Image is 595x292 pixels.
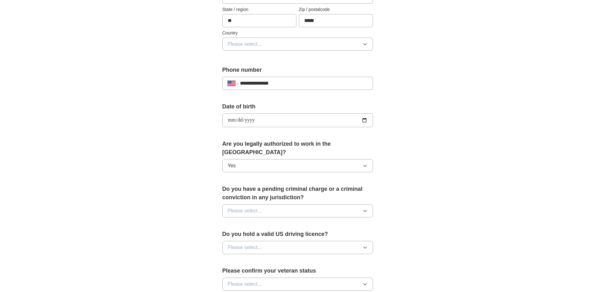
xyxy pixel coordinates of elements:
span: Please select... [228,40,262,48]
button: Please select... [222,204,373,217]
label: Do you hold a valid US driving licence? [222,230,373,238]
span: Please select... [228,244,262,251]
label: Date of birth [222,102,373,111]
button: Please select... [222,38,373,51]
span: Please select... [228,280,262,288]
span: Please select... [228,207,262,215]
label: Phone number [222,66,373,74]
label: Do you have a pending criminal charge or a criminal conviction in any jurisdiction? [222,185,373,202]
span: Yes [228,162,236,169]
label: Zip / postalcode [299,6,373,13]
label: Country [222,30,373,36]
button: Please select... [222,278,373,291]
button: Yes [222,159,373,172]
label: State / region [222,6,296,13]
button: Please select... [222,241,373,254]
label: Please confirm your veteran status [222,267,373,275]
label: Are you legally authorized to work in the [GEOGRAPHIC_DATA]? [222,140,373,157]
